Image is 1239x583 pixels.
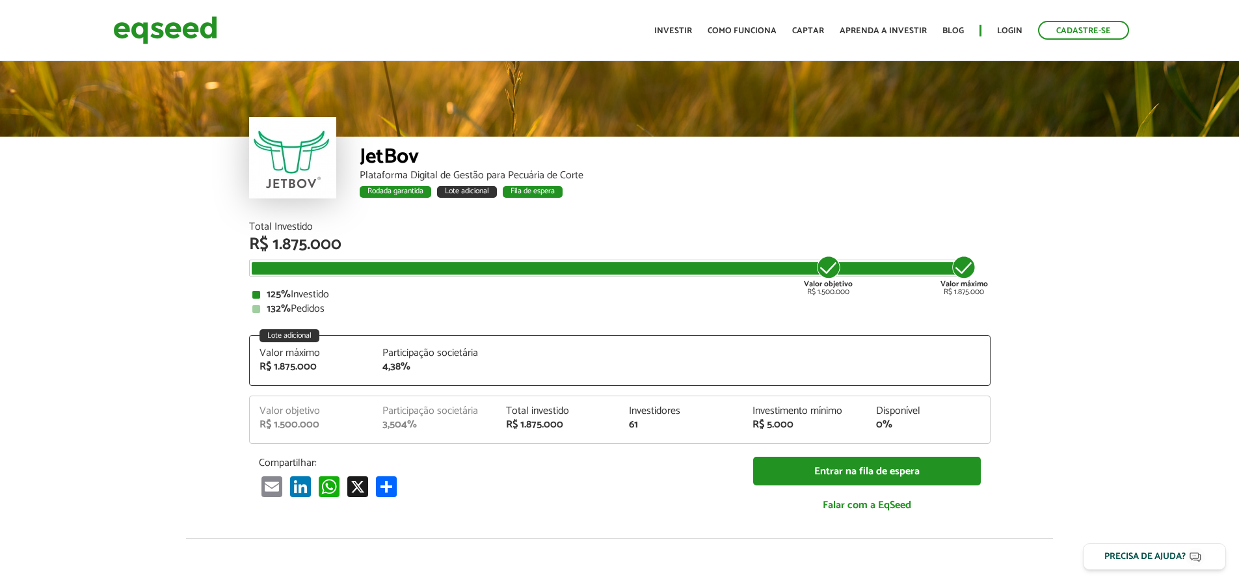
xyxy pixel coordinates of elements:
div: R$ 1.875.000 [506,420,610,430]
a: LinkedIn [287,476,313,497]
div: R$ 1.500.000 [804,254,853,296]
div: 4,38% [382,362,486,372]
img: EqSeed [113,13,217,47]
div: R$ 1.875.000 [249,236,991,253]
div: Investido [252,290,987,300]
a: Como funciona [708,27,777,35]
div: Investidores [629,406,733,416]
div: Lote adicional [437,186,497,198]
div: 3,504% [382,420,486,430]
strong: Valor objetivo [804,278,853,290]
div: Total investido [506,406,610,416]
a: X [345,476,371,497]
div: R$ 1.500.000 [260,420,364,430]
div: Pedidos [252,304,987,314]
div: 61 [629,420,733,430]
a: Email [259,476,285,497]
div: Rodada garantida [360,186,431,198]
div: Participação societária [382,348,486,359]
a: Investir [654,27,692,35]
div: 0% [876,420,980,430]
div: Plataforma Digital de Gestão para Pecuária de Corte [360,170,991,181]
a: Captar [792,27,824,35]
div: Valor máximo [260,348,364,359]
p: Compartilhar: [259,457,734,469]
div: Valor objetivo [260,406,364,416]
div: R$ 1.875.000 [940,254,988,296]
strong: 132% [267,300,291,318]
div: JetBov [360,146,991,170]
a: Falar com a EqSeed [753,492,981,519]
div: R$ 1.875.000 [260,362,364,372]
strong: Valor máximo [940,278,988,290]
a: Compartilhar [373,476,399,497]
div: Lote adicional [260,329,319,342]
a: Login [997,27,1022,35]
a: Blog [942,27,964,35]
div: Total Investido [249,222,991,232]
div: Investimento mínimo [753,406,857,416]
div: R$ 5.000 [753,420,857,430]
a: WhatsApp [316,476,342,497]
a: Entrar na fila de espera [753,457,981,486]
a: Aprenda a investir [840,27,927,35]
strong: 125% [267,286,291,303]
div: Participação societária [382,406,486,416]
div: Fila de espera [503,186,563,198]
div: Disponível [876,406,980,416]
a: Cadastre-se [1038,21,1129,40]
